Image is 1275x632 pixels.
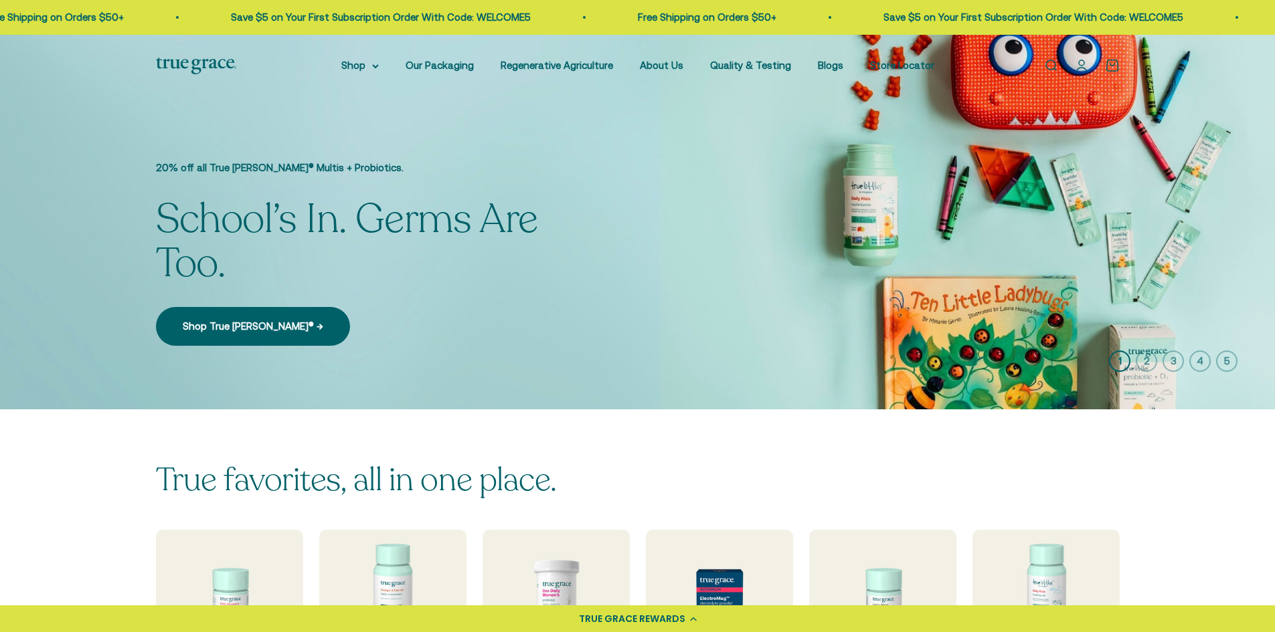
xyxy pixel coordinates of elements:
split-lines: True favorites, all in one place. [156,458,557,502]
button: 5 [1216,350,1238,372]
a: Store Locator [870,60,934,71]
p: Save $5 on Your First Subscription Order With Code: WELCOME5 [881,9,1181,25]
button: 2 [1136,350,1157,372]
a: About Us [640,60,683,71]
a: Shop True [PERSON_NAME]® → [156,307,350,346]
summary: Shop [341,58,379,74]
p: Save $5 on Your First Subscription Order With Code: WELCOME5 [228,9,528,25]
a: Our Packaging [406,60,474,71]
a: Free Shipping on Orders $50+ [635,11,774,23]
button: 1 [1109,350,1130,372]
a: Regenerative Agriculture [501,60,613,71]
a: Quality & Testing [710,60,791,71]
button: 3 [1163,350,1184,372]
button: 4 [1189,350,1211,372]
div: TRUE GRACE REWARDS [579,612,685,626]
p: 20% off all True [PERSON_NAME]® Multis + Probiotics. [156,160,598,176]
a: Blogs [818,60,843,71]
split-lines: School’s In. Germs Are Too. [156,192,538,291]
